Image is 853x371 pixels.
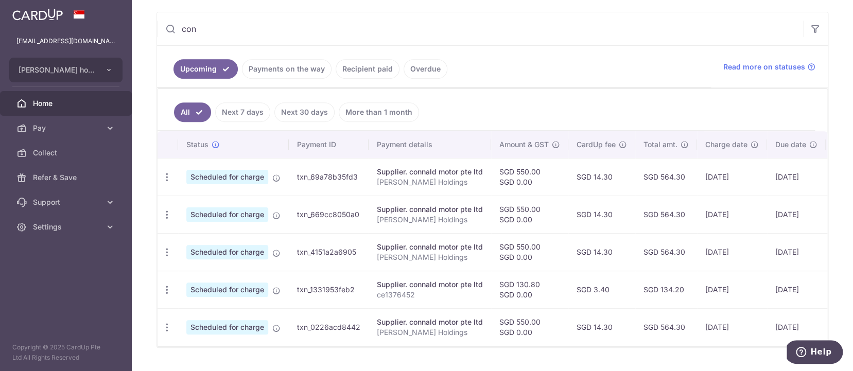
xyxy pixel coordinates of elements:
[697,196,767,233] td: [DATE]
[568,233,635,271] td: SGD 14.30
[767,196,826,233] td: [DATE]
[174,102,211,122] a: All
[377,167,483,177] div: Supplier. connald motor pte ltd
[775,139,806,150] span: Due date
[9,58,123,82] button: [PERSON_NAME] holdings inn bike leasing pte ltd
[787,340,843,366] iframe: Opens a widget where you can find more information
[274,102,335,122] a: Next 30 days
[377,177,483,187] p: [PERSON_NAME] Holdings
[336,59,399,79] a: Recipient paid
[33,123,101,133] span: Pay
[289,271,369,308] td: txn_1331953feb2
[635,271,697,308] td: SGD 134.20
[491,196,568,233] td: SGD 550.00 SGD 0.00
[33,98,101,109] span: Home
[377,290,483,300] p: ce1376452
[767,308,826,346] td: [DATE]
[377,242,483,252] div: Supplier. connald motor pte ltd
[635,233,697,271] td: SGD 564.30
[767,233,826,271] td: [DATE]
[16,36,115,46] p: [EMAIL_ADDRESS][DOMAIN_NAME]
[767,271,826,308] td: [DATE]
[377,317,483,327] div: Supplier. connald motor pte ltd
[186,245,268,259] span: Scheduled for charge
[339,102,419,122] a: More than 1 month
[577,139,616,150] span: CardUp fee
[33,222,101,232] span: Settings
[568,271,635,308] td: SGD 3.40
[186,170,268,184] span: Scheduled for charge
[499,139,549,150] span: Amount & GST
[705,139,747,150] span: Charge date
[33,197,101,207] span: Support
[568,196,635,233] td: SGD 14.30
[19,65,95,75] span: [PERSON_NAME] holdings inn bike leasing pte ltd
[377,279,483,290] div: Supplier. connald motor pte ltd
[723,62,815,72] a: Read more on statuses
[186,320,268,334] span: Scheduled for charge
[186,282,268,297] span: Scheduled for charge
[289,308,369,346] td: txn_0226acd8442
[635,196,697,233] td: SGD 564.30
[697,271,767,308] td: [DATE]
[377,204,483,215] div: Supplier. connald motor pte ltd
[377,215,483,225] p: [PERSON_NAME] Holdings
[643,139,677,150] span: Total amt.
[568,308,635,346] td: SGD 14.30
[635,308,697,346] td: SGD 564.30
[215,102,270,122] a: Next 7 days
[767,158,826,196] td: [DATE]
[404,59,447,79] a: Overdue
[697,233,767,271] td: [DATE]
[635,158,697,196] td: SGD 564.30
[173,59,238,79] a: Upcoming
[289,158,369,196] td: txn_69a78b35fd3
[242,59,332,79] a: Payments on the way
[186,139,208,150] span: Status
[289,196,369,233] td: txn_669cc8050a0
[491,158,568,196] td: SGD 550.00 SGD 0.00
[697,308,767,346] td: [DATE]
[723,62,805,72] span: Read more on statuses
[369,131,491,158] th: Payment details
[491,308,568,346] td: SGD 550.00 SGD 0.00
[568,158,635,196] td: SGD 14.30
[289,233,369,271] td: txn_4151a2a6905
[491,271,568,308] td: SGD 130.80 SGD 0.00
[33,148,101,158] span: Collect
[186,207,268,222] span: Scheduled for charge
[377,327,483,338] p: [PERSON_NAME] Holdings
[491,233,568,271] td: SGD 550.00 SGD 0.00
[157,12,803,45] input: Search by recipient name, payment id or reference
[33,172,101,183] span: Refer & Save
[289,131,369,158] th: Payment ID
[12,8,63,21] img: CardUp
[377,252,483,262] p: [PERSON_NAME] Holdings
[697,158,767,196] td: [DATE]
